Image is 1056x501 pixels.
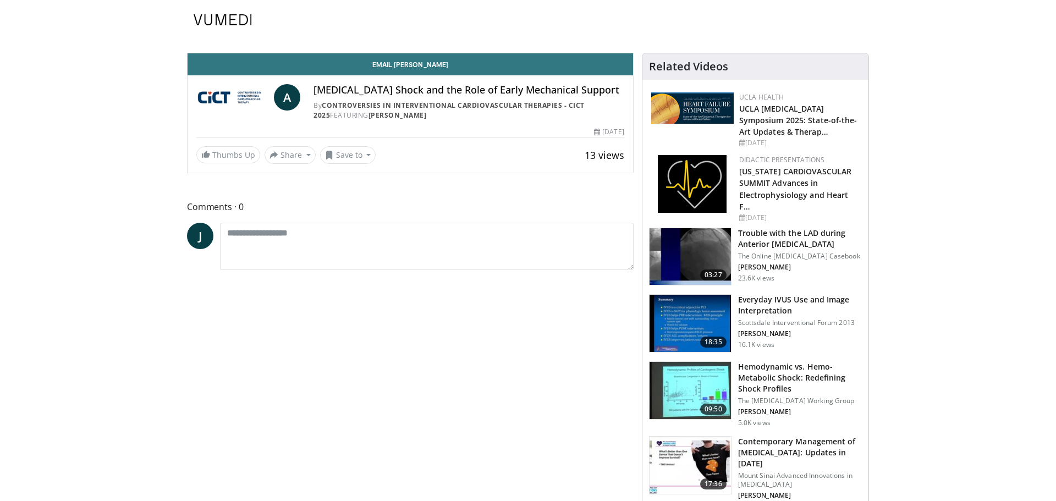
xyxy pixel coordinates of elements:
img: ABqa63mjaT9QMpl35hMDoxOmtxO3TYNt_2.150x105_q85_crop-smart_upscale.jpg [650,228,731,285]
img: dTBemQywLidgNXR34xMDoxOjA4MTsiGN.150x105_q85_crop-smart_upscale.jpg [650,295,731,352]
p: 16.1K views [738,340,774,349]
p: 5.0K views [738,419,771,427]
button: Save to [320,146,376,164]
img: VuMedi Logo [194,14,252,25]
span: 17:36 [700,478,727,489]
span: 09:50 [700,404,727,415]
a: [US_STATE] CARDIOVASCULAR SUMMIT Advances in Electrophysiology and Heart F… [739,166,852,211]
a: 18:35 Everyday IVUS Use and Image Interpretation Scottsdale Interventional Forum 2013 [PERSON_NAM... [649,294,862,353]
div: By FEATURING [313,101,624,120]
a: 09:50 Hemodynamic vs. Hemo-Metabolic Shock: Redefining Shock Profiles The [MEDICAL_DATA] Working ... [649,361,862,427]
h3: Trouble with the LAD during Anterior [MEDICAL_DATA] [738,228,862,250]
span: 18:35 [700,337,727,348]
p: The [MEDICAL_DATA] Working Group [738,397,862,405]
h2: UCLA Heart Failure Symposium 2025: State-of-the-Art Updates & Therapies for Advanced Heart Failure [739,102,860,137]
p: Scottsdale Interventional Forum 2013 [738,318,862,327]
div: [DATE] [739,213,860,223]
p: David Baran [738,491,862,500]
a: J [187,223,213,249]
a: 03:27 Trouble with the LAD during Anterior [MEDICAL_DATA] The Online [MEDICAL_DATA] Casebook [PER... [649,228,862,286]
h3: Everyday IVUS Use and Image Interpretation [738,294,862,316]
p: John Hodgson [738,329,862,338]
p: Mount Sinai Advanced Innovations in [MEDICAL_DATA] [738,471,862,489]
div: Didactic Presentations [739,155,860,165]
img: 1860aa7a-ba06-47e3-81a4-3dc728c2b4cf.png.150x105_q85_autocrop_double_scale_upscale_version-0.2.png [658,155,727,213]
img: 0682476d-9aca-4ba2-9755-3b180e8401f5.png.150x105_q85_autocrop_double_scale_upscale_version-0.2.png [651,92,734,124]
p: Navin Kapur [738,408,862,416]
p: The Online [MEDICAL_DATA] Casebook [738,252,862,261]
a: Controversies in Interventional Cardiovascular Therapies - CICT 2025 [313,101,585,120]
span: Comments 0 [187,200,634,214]
a: Email [PERSON_NAME] [188,53,633,75]
img: 2496e462-765f-4e8f-879f-a0c8e95ea2b6.150x105_q85_crop-smart_upscale.jpg [650,362,731,419]
h3: Hemodynamic vs. Hemo-Metabolic Shock: Redefining Shock Profiles [738,361,862,394]
a: A [274,84,300,111]
a: UCLA [MEDICAL_DATA] Symposium 2025: State-of-the-Art Updates & Therap… [739,103,857,137]
div: [DATE] [739,138,860,148]
span: 13 views [585,148,624,162]
div: [DATE] [594,127,624,137]
h4: [MEDICAL_DATA] Shock and the Role of Early Mechanical Support [313,84,624,96]
h2: IOWA CARDIOVASCULAR SUMMIT Advances in Electrophysiology and Heart Failure [739,165,860,211]
h4: Related Videos [649,60,728,73]
button: Share [265,146,316,164]
img: Controversies in Interventional Cardiovascular Therapies - CICT 2025 [196,84,269,111]
p: 23.6K views [738,274,774,283]
a: Thumbs Up [196,146,260,163]
a: UCLA Health [739,92,784,102]
h3: Contemporary Management of [MEDICAL_DATA]: Updates in [DATE] [738,436,862,469]
span: 03:27 [700,269,727,280]
a: [PERSON_NAME] [369,111,427,120]
p: Morton Kern [738,263,862,272]
img: df55f059-d842-45fe-860a-7f3e0b094e1d.150x105_q85_crop-smart_upscale.jpg [650,437,731,494]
